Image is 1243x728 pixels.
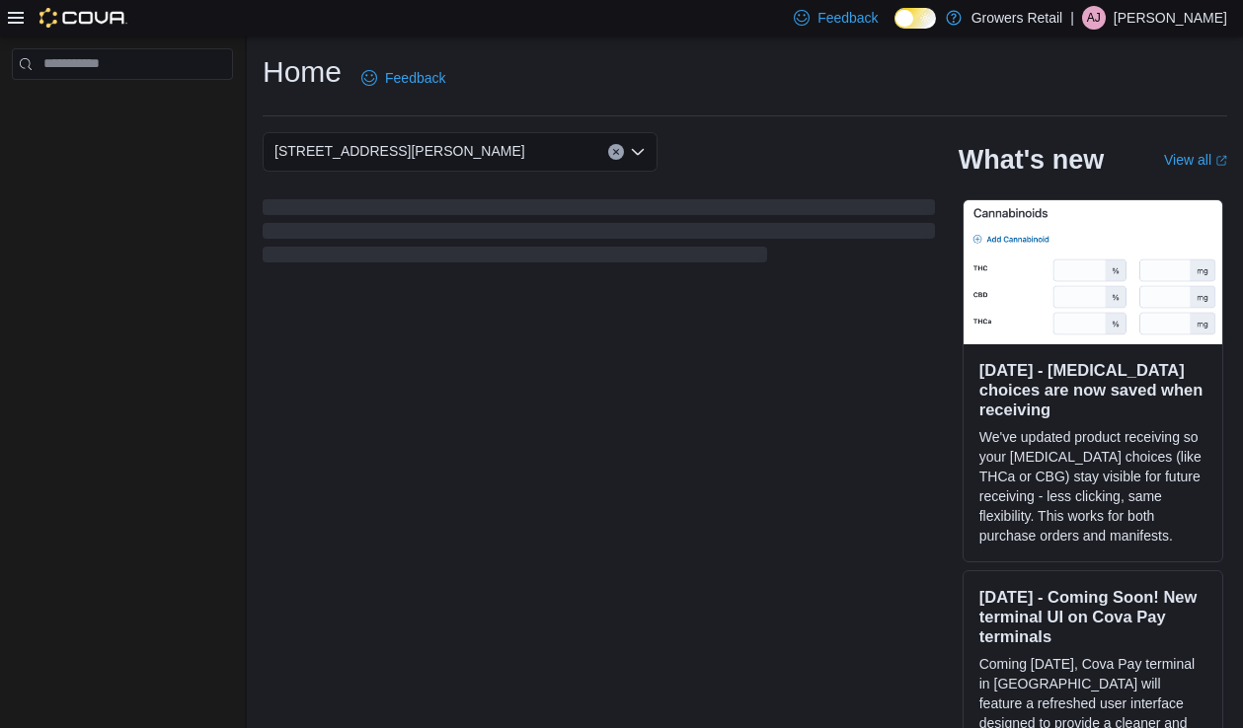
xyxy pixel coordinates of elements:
div: Antonio Jospeh [1082,6,1106,30]
button: Clear input [608,144,624,160]
img: Cova [39,8,127,28]
a: View allExternal link [1164,152,1227,168]
p: Growers Retail [971,6,1063,30]
p: We've updated product receiving so your [MEDICAL_DATA] choices (like THCa or CBG) stay visible fo... [979,427,1206,546]
input: Dark Mode [894,8,936,29]
nav: Complex example [12,84,233,131]
span: Dark Mode [894,29,895,30]
a: Feedback [353,58,453,98]
h3: [DATE] - [MEDICAL_DATA] choices are now saved when receiving [979,360,1206,419]
span: Feedback [385,68,445,88]
button: Open list of options [630,144,646,160]
p: [PERSON_NAME] [1114,6,1227,30]
span: [STREET_ADDRESS][PERSON_NAME] [274,139,525,163]
h1: Home [263,52,342,92]
p: | [1070,6,1074,30]
span: Loading [263,203,935,266]
h3: [DATE] - Coming Soon! New terminal UI on Cova Pay terminals [979,587,1206,646]
svg: External link [1215,155,1227,167]
span: AJ [1087,6,1101,30]
span: Feedback [817,8,878,28]
h2: What's new [959,144,1104,176]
